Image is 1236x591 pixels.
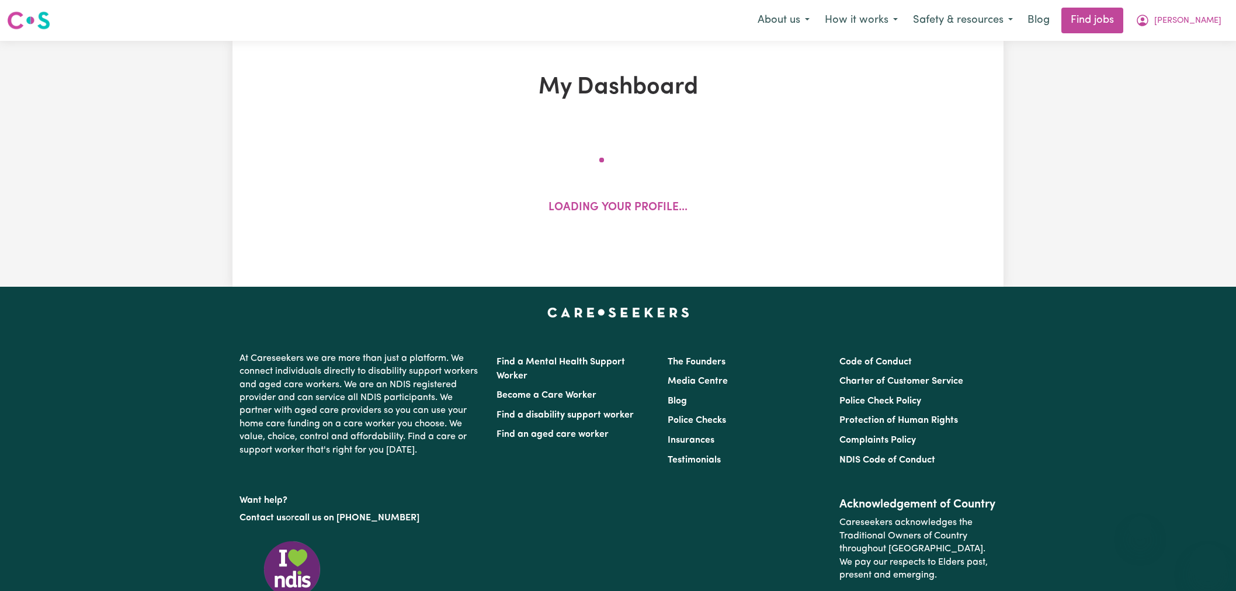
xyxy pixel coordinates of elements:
[547,308,689,317] a: Careseekers home page
[839,456,935,465] a: NDIS Code of Conduct
[905,8,1020,33] button: Safety & resources
[839,377,963,386] a: Charter of Customer Service
[1129,516,1152,540] iframe: Close message
[839,512,997,586] p: Careseekers acknowledges the Traditional Owners of Country throughout [GEOGRAPHIC_DATA]. We pay o...
[1061,8,1123,33] a: Find jobs
[239,347,482,461] p: At Careseekers we are more than just a platform. We connect individuals directly to disability su...
[548,200,688,217] p: Loading your profile...
[839,416,958,425] a: Protection of Human Rights
[7,10,50,31] img: Careseekers logo
[839,436,916,445] a: Complaints Policy
[668,416,726,425] a: Police Checks
[497,430,609,439] a: Find an aged care worker
[668,357,725,367] a: The Founders
[497,411,634,420] a: Find a disability support worker
[668,436,714,445] a: Insurances
[839,498,997,512] h2: Acknowledgement of Country
[294,513,419,523] a: call us on [PHONE_NUMBER]
[668,397,687,406] a: Blog
[368,74,868,102] h1: My Dashboard
[1154,15,1221,27] span: [PERSON_NAME]
[239,507,482,529] p: or
[750,8,817,33] button: About us
[668,456,721,465] a: Testimonials
[817,8,905,33] button: How it works
[7,7,50,34] a: Careseekers logo
[1189,544,1227,582] iframe: Button to launch messaging window
[1128,8,1229,33] button: My Account
[497,391,596,400] a: Become a Care Worker
[239,489,482,507] p: Want help?
[1020,8,1057,33] a: Blog
[839,397,921,406] a: Police Check Policy
[497,357,625,381] a: Find a Mental Health Support Worker
[839,357,912,367] a: Code of Conduct
[668,377,728,386] a: Media Centre
[239,513,286,523] a: Contact us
